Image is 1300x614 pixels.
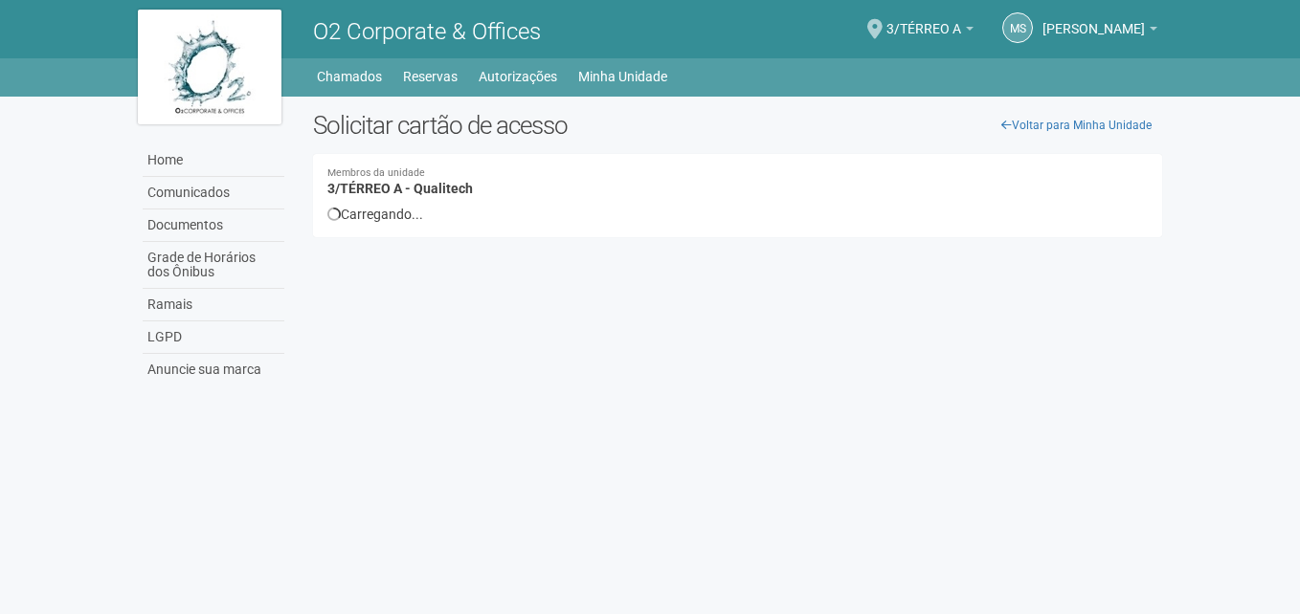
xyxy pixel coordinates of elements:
a: Grade de Horários dos Ônibus [143,242,284,289]
a: Chamados [317,63,382,90]
a: Reservas [403,63,458,90]
h2: Solicitar cartão de acesso [313,111,1162,140]
a: Autorizações [479,63,557,90]
a: Home [143,144,284,177]
a: Documentos [143,209,284,242]
a: LGPD [143,321,284,354]
div: Carregando... [327,206,1148,223]
a: Comunicados [143,177,284,209]
a: Anuncie sua marca [143,354,284,385]
span: O2 Corporate & Offices [313,18,541,45]
a: [PERSON_NAME] [1042,24,1157,39]
span: 3/TÉRREO A [886,3,961,36]
span: Marcia Santos [1042,3,1145,36]
img: logo.jpg [138,10,281,124]
h4: 3/TÉRREO A - Qualitech [327,168,1148,196]
a: Ramais [143,289,284,321]
a: Voltar para Minha Unidade [991,111,1162,140]
a: 3/TÉRREO A [886,24,974,39]
a: Minha Unidade [578,63,667,90]
small: Membros da unidade [327,168,1148,179]
a: MS [1002,12,1033,43]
